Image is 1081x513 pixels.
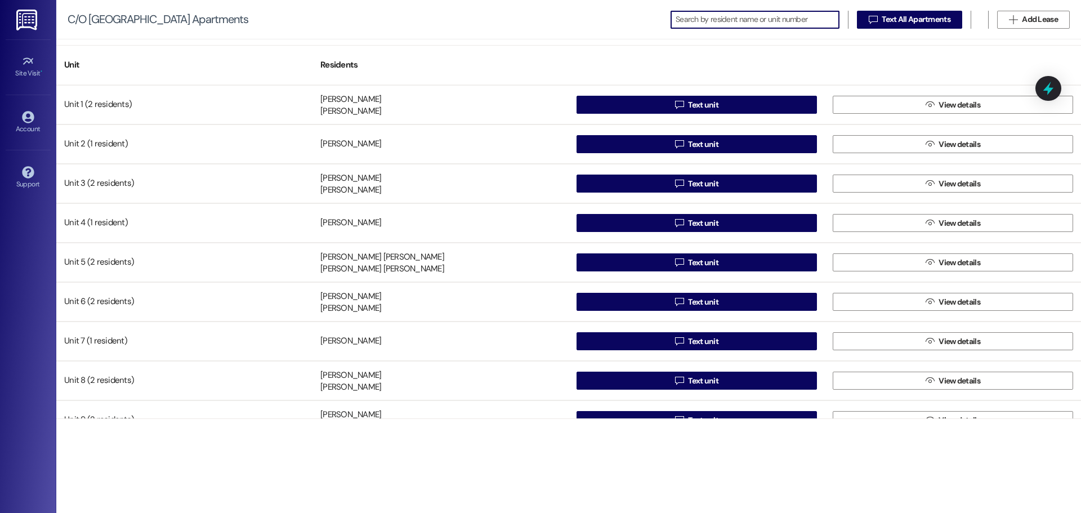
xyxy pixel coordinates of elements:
[56,330,312,353] div: Unit 7 (1 resident)
[56,409,312,431] div: Unit 9 (2 residents)
[320,409,381,421] div: [PERSON_NAME]
[56,212,312,234] div: Unit 4 (1 resident)
[320,217,381,229] div: [PERSON_NAME]
[312,51,569,79] div: Residents
[56,51,312,79] div: Unit
[320,291,381,302] div: [PERSON_NAME]
[6,52,51,82] a: Site Visit •
[939,257,980,269] span: View details
[926,140,934,149] i: 
[939,217,980,229] span: View details
[577,214,817,232] button: Text unit
[833,411,1073,429] button: View details
[41,68,42,75] span: •
[833,372,1073,390] button: View details
[577,411,817,429] button: Text unit
[320,251,444,263] div: [PERSON_NAME] [PERSON_NAME]
[675,376,684,385] i: 
[939,178,980,190] span: View details
[6,108,51,138] a: Account
[833,214,1073,232] button: View details
[688,336,718,347] span: Text unit
[688,217,718,229] span: Text unit
[688,139,718,150] span: Text unit
[676,12,839,28] input: Search by resident name or unit number
[857,11,962,29] button: Text All Apartments
[320,93,381,105] div: [PERSON_NAME]
[320,185,381,197] div: [PERSON_NAME]
[1022,14,1058,25] span: Add Lease
[688,296,718,308] span: Text unit
[675,179,684,188] i: 
[939,336,980,347] span: View details
[688,178,718,190] span: Text unit
[833,253,1073,271] button: View details
[6,163,51,193] a: Support
[577,332,817,350] button: Text unit
[320,139,381,150] div: [PERSON_NAME]
[926,179,934,188] i: 
[833,96,1073,114] button: View details
[675,218,684,227] i: 
[869,15,877,24] i: 
[833,332,1073,350] button: View details
[577,175,817,193] button: Text unit
[577,293,817,311] button: Text unit
[833,175,1073,193] button: View details
[688,257,718,269] span: Text unit
[675,297,684,306] i: 
[688,99,718,111] span: Text unit
[926,337,934,346] i: 
[56,291,312,313] div: Unit 6 (2 residents)
[577,135,817,153] button: Text unit
[320,303,381,315] div: [PERSON_NAME]
[688,375,718,387] span: Text unit
[16,10,39,30] img: ResiDesk Logo
[926,416,934,425] i: 
[926,258,934,267] i: 
[320,336,381,347] div: [PERSON_NAME]
[577,96,817,114] button: Text unit
[320,382,381,394] div: [PERSON_NAME]
[320,264,444,275] div: [PERSON_NAME] [PERSON_NAME]
[56,369,312,392] div: Unit 8 (2 residents)
[939,375,980,387] span: View details
[939,99,980,111] span: View details
[56,251,312,274] div: Unit 5 (2 residents)
[577,372,817,390] button: Text unit
[997,11,1070,29] button: Add Lease
[1009,15,1017,24] i: 
[882,14,950,25] span: Text All Apartments
[833,293,1073,311] button: View details
[675,140,684,149] i: 
[320,369,381,381] div: [PERSON_NAME]
[939,414,980,426] span: View details
[320,106,381,118] div: [PERSON_NAME]
[926,297,934,306] i: 
[68,14,248,25] div: C/O [GEOGRAPHIC_DATA] Apartments
[939,296,980,308] span: View details
[577,253,817,271] button: Text unit
[56,172,312,195] div: Unit 3 (2 residents)
[675,416,684,425] i: 
[939,139,980,150] span: View details
[320,172,381,184] div: [PERSON_NAME]
[926,376,934,385] i: 
[56,93,312,116] div: Unit 1 (2 residents)
[688,414,718,426] span: Text unit
[833,135,1073,153] button: View details
[675,100,684,109] i: 
[675,337,684,346] i: 
[675,258,684,267] i: 
[926,218,934,227] i: 
[56,133,312,155] div: Unit 2 (1 resident)
[926,100,934,109] i: 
